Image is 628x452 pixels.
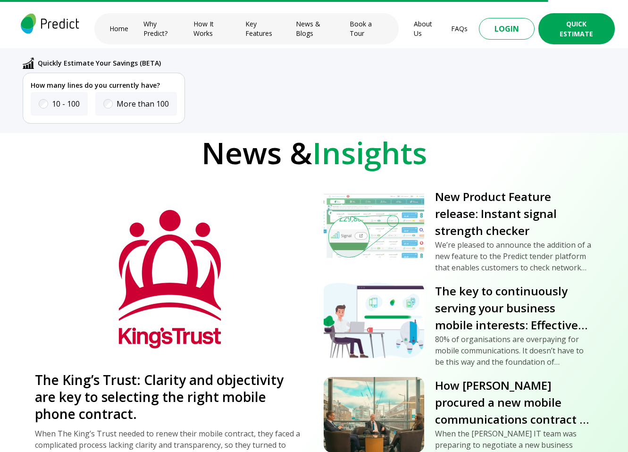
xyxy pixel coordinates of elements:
a: Home [109,24,128,33]
p: 80% of organisations are overpaying for mobile communications. It doesn’t have to be this way and... [435,334,594,368]
button: Quick Estimate [538,13,615,44]
a: News & Blogs [296,19,335,38]
a: How It Works [193,19,230,38]
p: Quickly Estimate Your Savings (BETA) [38,58,161,68]
a: The King’s Trust: Clarity and objectivity are key to selecting the right mobile phone contract. [35,371,305,422]
img: new-study [37,189,302,365]
img: abc [23,58,34,69]
label: More than 100 [117,98,169,109]
button: Login [479,18,535,40]
p: We’re pleased to announce the addition of a new feature to the Predict tender platform that enabl... [435,239,594,273]
a: How [PERSON_NAME] procured a new mobile communications contract to future-proof the business. [435,377,594,428]
img: The key to continuously serving your business mobile interests: Effective contract management thr... [324,283,424,358]
p: How many lines do you currently have? [31,81,177,90]
span: Insights [312,132,427,173]
a: Book a Tour [350,19,384,38]
a: Why Predict? [143,19,178,38]
a: The key to continuously serving your business mobile interests: Effective contract management thr... [435,283,594,334]
img: New Product Feature release: Instant signal strength checker [324,188,424,264]
a: Key Features [245,19,281,38]
a: New Product Feature release: Instant signal strength checker [435,188,594,239]
label: 10 - 100 [52,98,80,109]
a: About Us [414,19,435,38]
img: logo [21,13,79,34]
a: FAQs [451,24,468,33]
